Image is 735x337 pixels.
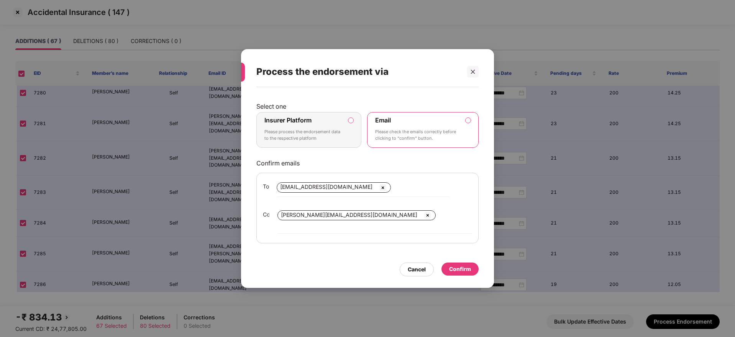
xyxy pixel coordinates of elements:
span: close [470,69,476,74]
input: EmailPlease check the emails correctly before clicking to “confirm” button. [466,118,471,123]
p: Please process the endorsement data to the respective platform [264,129,343,142]
span: Cc [263,210,270,219]
p: Select one [256,102,479,110]
label: Email [375,116,391,124]
img: svg+xml;base64,PHN2ZyBpZD0iQ3Jvc3MtMzJ4MzIiIHhtbG5zPSJodHRwOi8vd3d3LnczLm9yZy8yMDAwL3N2ZyIgd2lkdG... [378,183,387,192]
p: Confirm emails [256,159,479,167]
span: To [263,182,269,191]
div: Cancel [408,265,426,274]
div: Process the endorsement via [256,57,460,87]
div: Confirm [449,265,471,273]
p: Please check the emails correctly before clicking to “confirm” button. [375,129,460,142]
span: [PERSON_NAME][EMAIL_ADDRESS][DOMAIN_NAME] [281,211,417,218]
img: svg+xml;base64,PHN2ZyBpZD0iQ3Jvc3MtMzJ4MzIiIHhtbG5zPSJodHRwOi8vd3d3LnczLm9yZy8yMDAwL3N2ZyIgd2lkdG... [423,211,432,220]
span: [EMAIL_ADDRESS][DOMAIN_NAME] [280,183,372,190]
input: Insurer PlatformPlease process the endorsement data to the respective platform [348,118,353,123]
label: Insurer Platform [264,116,312,124]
